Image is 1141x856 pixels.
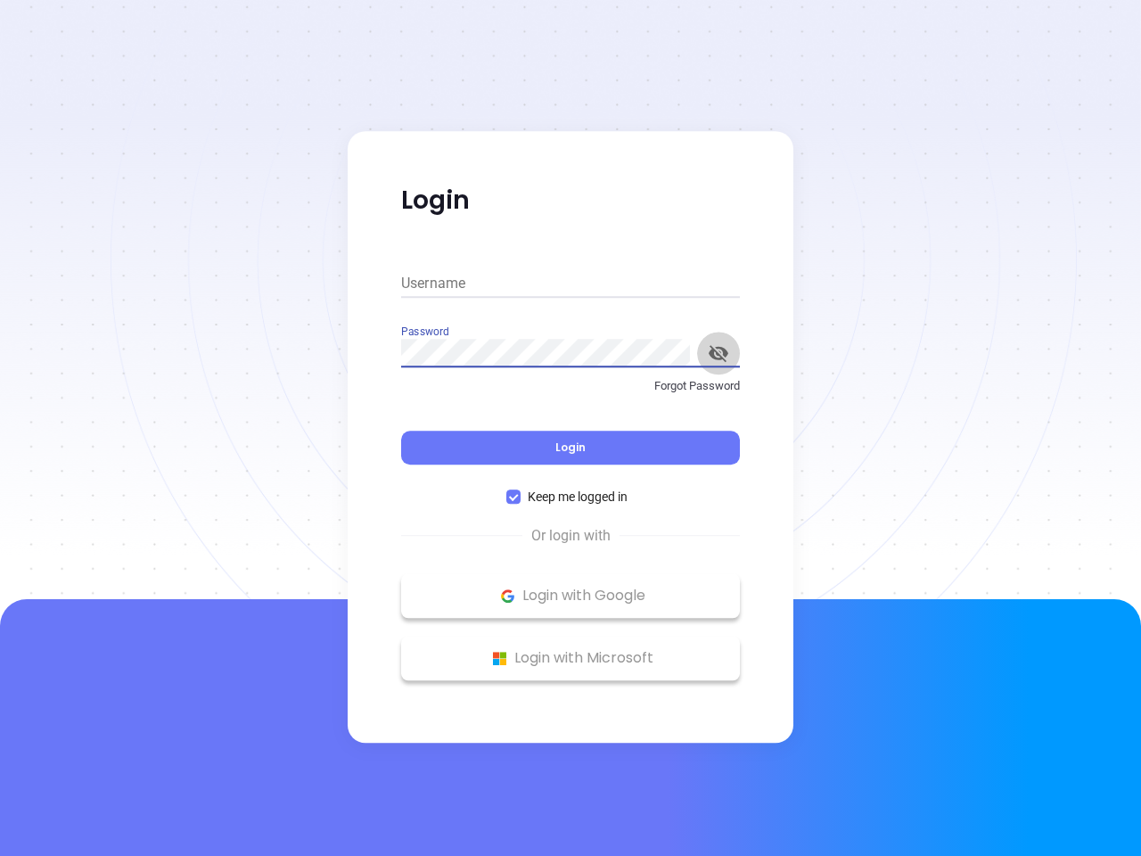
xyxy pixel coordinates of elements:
button: Google Logo Login with Google [401,573,740,618]
button: Login [401,431,740,465]
p: Forgot Password [401,377,740,395]
p: Login with Microsoft [410,645,731,671]
a: Forgot Password [401,377,740,409]
button: toggle password visibility [697,332,740,374]
img: Google Logo [497,585,519,607]
img: Microsoft Logo [488,647,511,670]
button: Microsoft Logo Login with Microsoft [401,636,740,680]
p: Login [401,185,740,217]
label: Password [401,326,448,337]
span: Keep me logged in [521,487,635,506]
span: Login [555,440,586,455]
span: Or login with [522,525,620,547]
p: Login with Google [410,582,731,609]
